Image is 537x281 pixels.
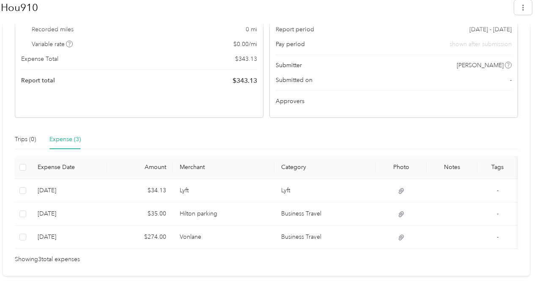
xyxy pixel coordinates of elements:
td: Vonlane [173,226,274,249]
td: - [477,226,518,249]
th: Category [274,156,376,179]
div: Trips (0) [15,135,36,144]
span: $ 343.13 [235,55,257,63]
th: Tags [477,156,518,179]
td: - [477,179,518,202]
th: Notes [427,156,477,179]
td: Lyft [274,179,376,202]
td: Lyft [173,179,274,202]
td: 9-10-2025 [31,226,107,249]
td: - [477,202,518,226]
span: Pay period [276,40,305,49]
td: $34.13 [107,179,173,202]
td: Business Travel [274,202,376,226]
th: Amount [107,156,173,179]
td: Hilton parking [173,202,274,226]
span: $ 0.00 / mi [233,40,257,49]
span: Submitted on [276,76,312,85]
td: 9-10-2025 [31,202,107,226]
span: Variable rate [32,40,73,49]
span: Expense Total [21,55,58,63]
span: - [497,233,499,240]
td: 9-10-2025 [31,179,107,202]
span: $ 343.13 [233,76,257,86]
td: Business Travel [274,226,376,249]
th: Photo [376,156,427,179]
span: Approvers [276,97,304,106]
th: Expense Date [31,156,107,179]
span: Report total [21,76,55,85]
div: Expense (3) [49,135,81,144]
span: - [497,210,499,217]
span: - [497,187,499,194]
span: - [510,76,512,85]
td: $274.00 [107,226,173,249]
span: Showing 3 total expenses [15,255,80,264]
th: Merchant [173,156,274,179]
span: shown after submission [449,40,512,49]
div: Tags [484,164,511,171]
span: [PERSON_NAME] [457,61,504,70]
span: Submitter [276,61,302,70]
td: $35.00 [107,202,173,226]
